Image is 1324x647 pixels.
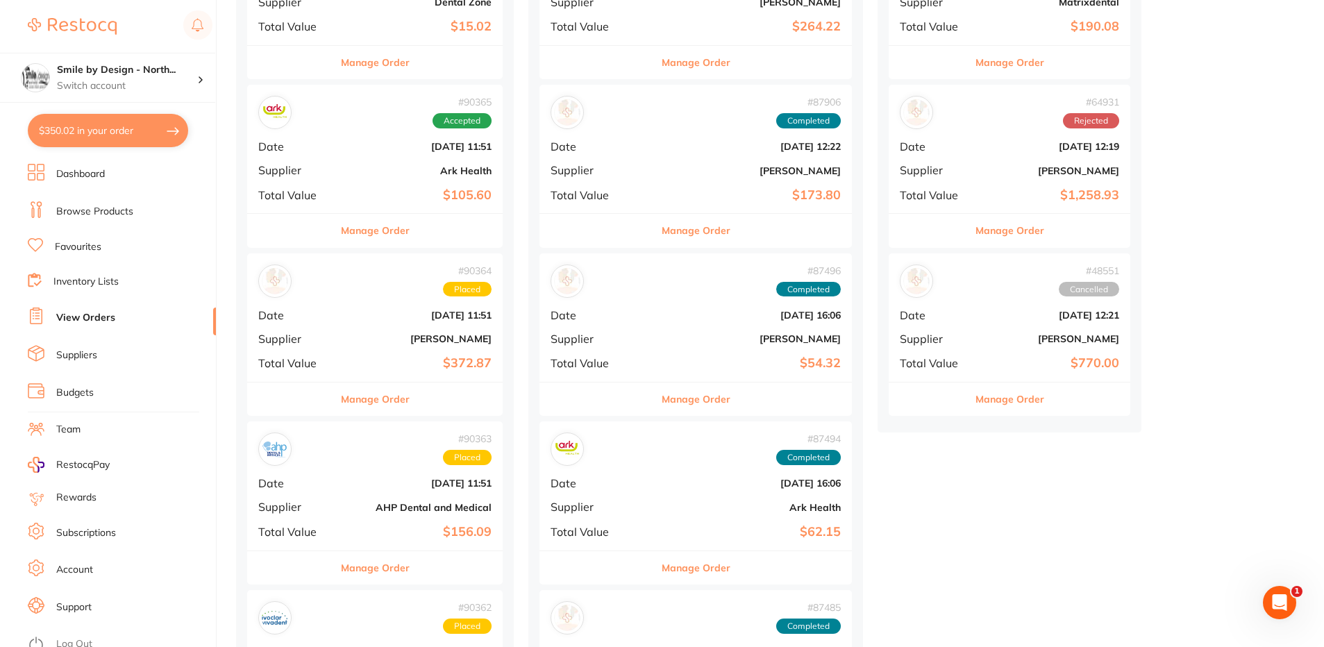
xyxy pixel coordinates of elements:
[56,348,97,362] a: Suppliers
[980,356,1119,371] b: $770.00
[258,501,333,513] span: Supplier
[903,268,930,294] img: Henry Schein Halas
[258,164,333,176] span: Supplier
[551,477,644,489] span: Date
[551,526,644,538] span: Total Value
[262,99,288,126] img: Ark Health
[655,19,841,34] b: $264.22
[900,357,969,369] span: Total Value
[900,189,969,201] span: Total Value
[980,310,1119,321] b: [DATE] 12:21
[433,96,492,108] span: # 90365
[56,491,97,505] a: Rewards
[443,282,492,297] span: Placed
[28,18,117,35] img: Restocq Logo
[975,214,1044,247] button: Manage Order
[258,140,333,153] span: Date
[247,253,503,417] div: Adam Dental#90364PlacedDate[DATE] 11:51Supplier[PERSON_NAME]Total Value$372.87Manage Order
[344,165,492,176] b: Ark Health
[344,478,492,489] b: [DATE] 11:51
[551,140,644,153] span: Date
[344,188,492,203] b: $105.60
[344,502,492,513] b: AHP Dental and Medical
[554,99,580,126] img: Adam Dental
[262,268,288,294] img: Adam Dental
[258,189,333,201] span: Total Value
[776,96,841,108] span: # 87906
[22,64,49,92] img: Smile by Design - North Sydney
[554,268,580,294] img: Adam Dental
[28,114,188,147] button: $350.02 in your order
[655,525,841,539] b: $62.15
[655,356,841,371] b: $54.32
[655,188,841,203] b: $173.80
[258,477,333,489] span: Date
[258,309,333,321] span: Date
[443,265,492,276] span: # 90364
[344,333,492,344] b: [PERSON_NAME]
[57,79,197,93] p: Switch account
[551,189,644,201] span: Total Value
[975,46,1044,79] button: Manage Order
[344,310,492,321] b: [DATE] 11:51
[900,309,969,321] span: Date
[56,167,105,181] a: Dashboard
[1263,586,1296,619] iframe: Intercom live chat
[655,478,841,489] b: [DATE] 16:06
[1063,96,1119,108] span: # 64931
[55,240,101,254] a: Favourites
[776,619,841,634] span: Completed
[551,333,644,345] span: Supplier
[341,46,410,79] button: Manage Order
[551,501,644,513] span: Supplier
[662,214,730,247] button: Manage Order
[554,436,580,462] img: Ark Health
[776,450,841,465] span: Completed
[980,165,1119,176] b: [PERSON_NAME]
[551,20,644,33] span: Total Value
[56,600,92,614] a: Support
[56,205,133,219] a: Browse Products
[344,525,492,539] b: $156.09
[1291,586,1302,597] span: 1
[344,19,492,34] b: $15.02
[53,275,119,289] a: Inventory Lists
[662,383,730,416] button: Manage Order
[655,333,841,344] b: [PERSON_NAME]
[655,502,841,513] b: Ark Health
[1063,113,1119,128] span: Rejected
[262,436,288,462] img: AHP Dental and Medical
[655,310,841,321] b: [DATE] 16:06
[554,605,580,631] img: Henry Schein Halas
[341,383,410,416] button: Manage Order
[341,551,410,585] button: Manage Order
[980,333,1119,344] b: [PERSON_NAME]
[443,602,492,613] span: # 90362
[28,457,44,473] img: RestocqPay
[258,357,333,369] span: Total Value
[551,164,644,176] span: Supplier
[258,333,333,345] span: Supplier
[776,113,841,128] span: Completed
[443,619,492,634] span: Placed
[655,165,841,176] b: [PERSON_NAME]
[900,140,969,153] span: Date
[1059,282,1119,297] span: Cancelled
[975,383,1044,416] button: Manage Order
[655,141,841,152] b: [DATE] 12:22
[776,602,841,613] span: # 87485
[903,99,930,126] img: Henry Schein Halas
[247,421,503,585] div: AHP Dental and Medical#90363PlacedDate[DATE] 11:51SupplierAHP Dental and MedicalTotal Value$156.0...
[28,457,110,473] a: RestocqPay
[258,526,333,538] span: Total Value
[1059,265,1119,276] span: # 48551
[443,450,492,465] span: Placed
[980,188,1119,203] b: $1,258.93
[262,605,288,631] img: Ivoclar Vivadent
[57,63,197,77] h4: Smile by Design - North Sydney
[662,551,730,585] button: Manage Order
[56,386,94,400] a: Budgets
[443,433,492,444] span: # 90363
[900,164,969,176] span: Supplier
[56,526,116,540] a: Subscriptions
